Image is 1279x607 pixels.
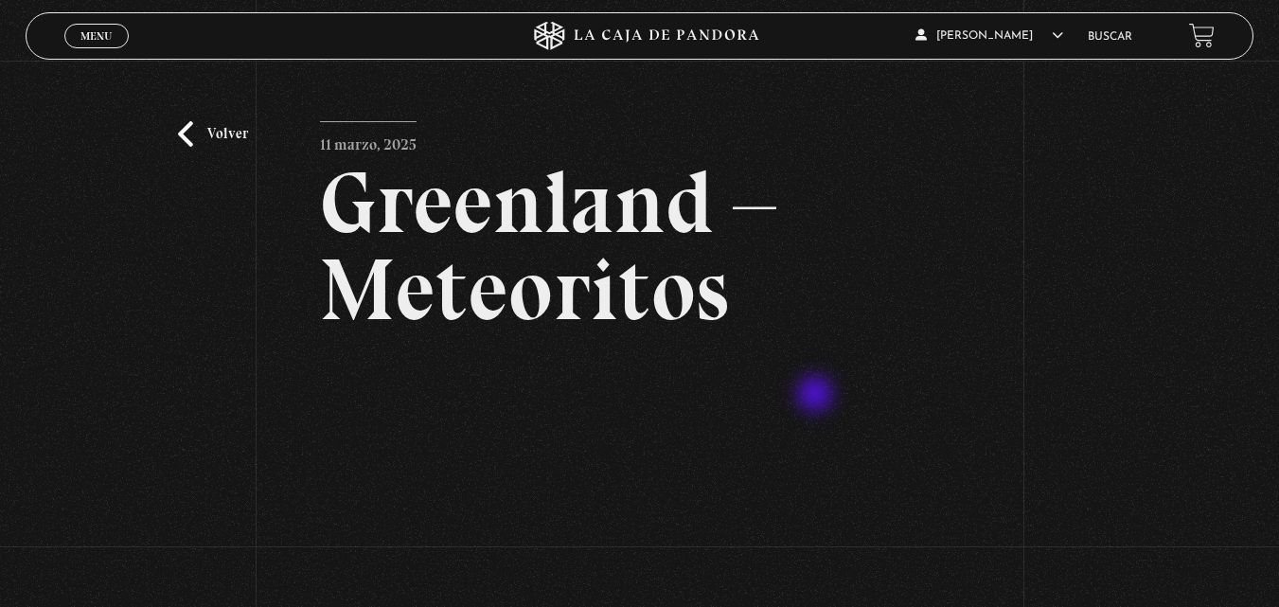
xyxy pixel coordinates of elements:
p: 11 marzo, 2025 [320,121,417,159]
span: [PERSON_NAME] [915,30,1063,42]
a: Volver [178,121,248,147]
span: Cerrar [74,46,118,60]
h2: Greenland – Meteoritos [320,159,958,333]
a: Buscar [1088,31,1132,43]
a: View your shopping cart [1189,23,1215,48]
span: Menu [80,30,112,42]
